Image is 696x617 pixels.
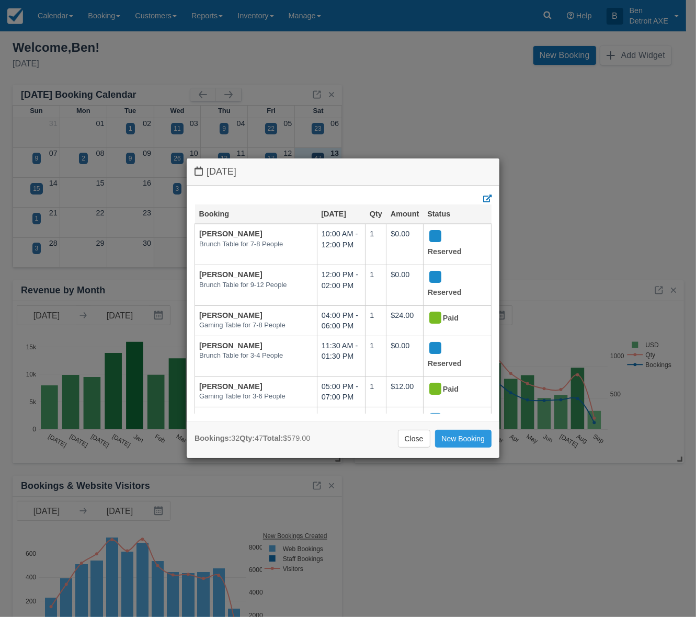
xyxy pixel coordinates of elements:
[199,321,313,330] em: Gaming Table for 7-8 People
[428,340,478,372] div: Reserved
[398,430,430,448] a: Close
[366,265,386,305] td: 1
[366,336,386,376] td: 1
[199,210,230,218] a: Booking
[195,166,492,177] h4: [DATE]
[317,336,366,376] td: 11:30 AM - 01:30 PM
[366,224,386,265] td: 1
[199,351,313,361] em: Brunch Table for 3-4 People
[317,407,366,448] td: 12:00 PM - 02:00 PM
[428,381,478,398] div: Paid
[427,210,450,218] a: Status
[199,382,263,391] a: [PERSON_NAME]
[386,265,423,305] td: $0.00
[317,305,366,336] td: 04:00 PM - 06:00 PM
[428,269,478,301] div: Reserved
[199,413,263,421] a: [PERSON_NAME]
[199,270,263,279] a: [PERSON_NAME]
[366,305,386,336] td: 1
[199,280,313,290] em: Brunch Table for 9-12 People
[199,341,263,350] a: [PERSON_NAME]
[366,407,386,448] td: 1
[435,430,492,448] a: New Booking
[386,336,423,376] td: $0.00
[366,376,386,407] td: 1
[386,305,423,336] td: $24.00
[317,224,366,265] td: 10:00 AM - 12:00 PM
[428,412,478,443] div: Reserved
[386,376,423,407] td: $12.00
[428,228,478,260] div: Reserved
[199,239,313,249] em: Brunch Table for 7-8 People
[391,210,419,218] a: Amount
[199,230,263,238] a: [PERSON_NAME]
[321,210,346,218] a: [DATE]
[386,407,423,448] td: $0.00
[370,210,382,218] a: Qty
[199,392,313,402] em: Gaming Table for 3-6 People
[199,311,263,319] a: [PERSON_NAME]
[428,310,478,327] div: Paid
[195,433,310,444] div: 32 47 $579.00
[239,434,255,442] strong: Qty:
[317,265,366,305] td: 12:00 PM - 02:00 PM
[386,224,423,265] td: $0.00
[195,434,231,442] strong: Bookings:
[263,434,283,442] strong: Total:
[317,376,366,407] td: 05:00 PM - 07:00 PM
